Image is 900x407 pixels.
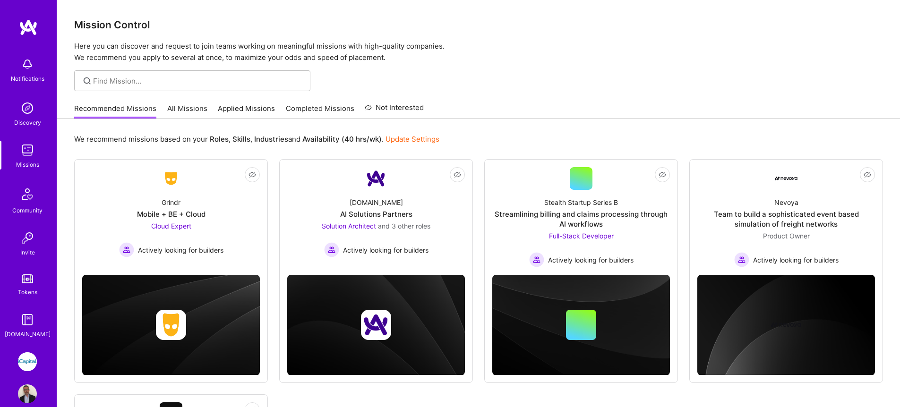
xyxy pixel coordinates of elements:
[775,177,797,180] img: Company Logo
[19,19,38,36] img: logo
[18,141,37,160] img: teamwork
[12,205,43,215] div: Community
[697,209,875,229] div: Team to build a sophisticated event based simulation of freight networks
[548,255,634,265] span: Actively looking for builders
[763,232,810,240] span: Product Owner
[160,170,182,187] img: Company Logo
[16,352,39,371] a: iCapital: Building an Alternative Investment Marketplace
[16,160,39,170] div: Missions
[343,245,429,255] span: Actively looking for builders
[386,135,439,144] a: Update Settings
[771,310,801,340] img: Company logo
[82,275,260,375] img: cover
[232,135,250,144] b: Skills
[162,197,180,207] div: Grindr
[365,102,424,119] a: Not Interested
[11,74,44,84] div: Notifications
[697,167,875,267] a: Company LogoNevoyaTeam to build a sophisticated event based simulation of freight networksProduct...
[254,135,288,144] b: Industries
[864,171,871,178] i: icon EyeClosed
[18,99,37,118] img: discovery
[18,287,37,297] div: Tokens
[18,229,37,247] img: Invite
[697,275,875,375] img: cover
[302,135,382,144] b: Availability (40 hrs/wk)
[454,171,461,178] i: icon EyeClosed
[774,197,798,207] div: Nevoya
[16,384,39,403] a: User Avatar
[18,384,37,403] img: User Avatar
[340,209,412,219] div: AI Solutions Partners
[361,310,391,340] img: Company logo
[287,275,465,375] img: cover
[249,171,256,178] i: icon EyeClosed
[659,171,666,178] i: icon EyeClosed
[549,232,614,240] span: Full-Stack Developer
[492,209,670,229] div: Streamlining billing and claims processing through AI workflows
[378,222,430,230] span: and 3 other roles
[16,183,39,205] img: Community
[74,103,156,119] a: Recommended Missions
[5,329,51,339] div: [DOMAIN_NAME]
[22,274,33,283] img: tokens
[18,310,37,329] img: guide book
[138,245,223,255] span: Actively looking for builders
[20,247,35,257] div: Invite
[753,255,839,265] span: Actively looking for builders
[156,310,186,340] img: Company logo
[74,134,439,144] p: We recommend missions based on your , , and .
[151,222,191,230] span: Cloud Expert
[137,209,206,219] div: Mobile + BE + Cloud
[544,197,618,207] div: Stealth Startup Series B
[287,167,465,267] a: Company Logo[DOMAIN_NAME]AI Solutions PartnersSolution Architect and 3 other rolesActively lookin...
[82,167,260,267] a: Company LogoGrindrMobile + BE + CloudCloud Expert Actively looking for buildersActively looking f...
[218,103,275,119] a: Applied Missions
[529,252,544,267] img: Actively looking for builders
[322,222,376,230] span: Solution Architect
[119,242,134,257] img: Actively looking for builders
[324,242,339,257] img: Actively looking for builders
[74,19,883,31] h3: Mission Control
[492,167,670,267] a: Stealth Startup Series BStreamlining billing and claims processing through AI workflowsFull-Stack...
[18,352,37,371] img: iCapital: Building an Alternative Investment Marketplace
[734,252,749,267] img: Actively looking for builders
[167,103,207,119] a: All Missions
[492,275,670,375] img: cover
[14,118,41,127] div: Discovery
[74,41,883,63] p: Here you can discover and request to join teams working on meaningful missions with high-quality ...
[93,76,303,86] input: Find Mission...
[18,55,37,74] img: bell
[350,197,403,207] div: [DOMAIN_NAME]
[286,103,354,119] a: Completed Missions
[82,76,93,86] i: icon SearchGrey
[365,167,387,190] img: Company Logo
[210,135,229,144] b: Roles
